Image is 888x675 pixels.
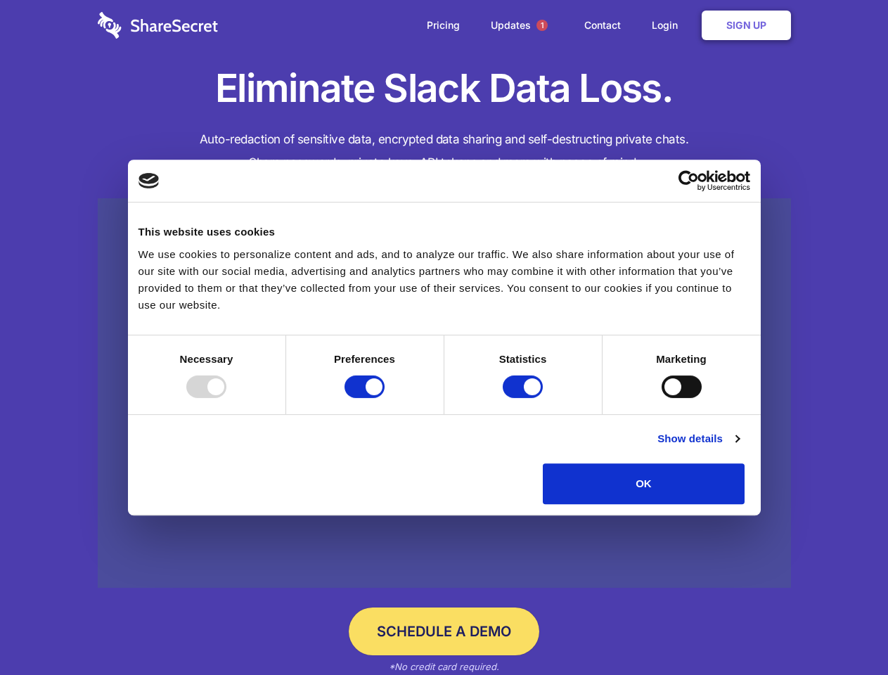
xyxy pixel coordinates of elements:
img: logo [139,173,160,188]
a: Show details [657,430,739,447]
strong: Statistics [499,353,547,365]
a: Sign Up [702,11,791,40]
a: Contact [570,4,635,47]
strong: Marketing [656,353,707,365]
strong: Necessary [180,353,233,365]
a: Pricing [413,4,474,47]
a: Usercentrics Cookiebot - opens in a new window [627,170,750,191]
strong: Preferences [334,353,395,365]
h4: Auto-redaction of sensitive data, encrypted data sharing and self-destructing private chats. Shar... [98,128,791,174]
span: 1 [536,20,548,31]
div: This website uses cookies [139,224,750,240]
a: Wistia video thumbnail [98,198,791,589]
a: Login [638,4,699,47]
em: *No credit card required. [389,661,499,672]
div: We use cookies to personalize content and ads, and to analyze our traffic. We also share informat... [139,246,750,314]
img: logo-wordmark-white-trans-d4663122ce5f474addd5e946df7df03e33cb6a1c49d2221995e7729f52c070b2.svg [98,12,218,39]
h1: Eliminate Slack Data Loss. [98,63,791,114]
a: Schedule a Demo [349,607,539,655]
button: OK [543,463,745,504]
